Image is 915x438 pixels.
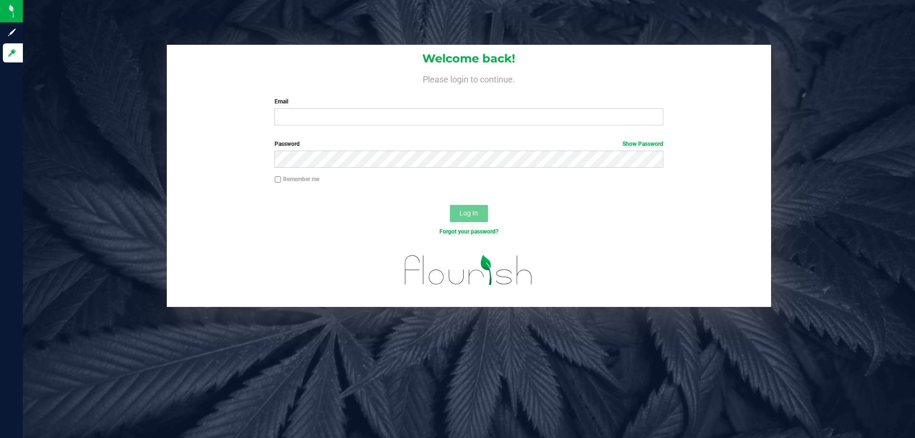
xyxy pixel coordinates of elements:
[167,52,771,65] h1: Welcome back!
[274,97,663,106] label: Email
[167,72,771,84] h4: Please login to continue.
[450,205,488,222] button: Log In
[393,246,544,295] img: flourish_logo.svg
[7,48,17,58] inline-svg: Log in
[622,141,663,147] a: Show Password
[274,175,319,183] label: Remember me
[439,228,498,235] a: Forgot your password?
[274,141,300,147] span: Password
[7,28,17,37] inline-svg: Sign up
[459,209,478,217] span: Log In
[274,176,281,183] input: Remember me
